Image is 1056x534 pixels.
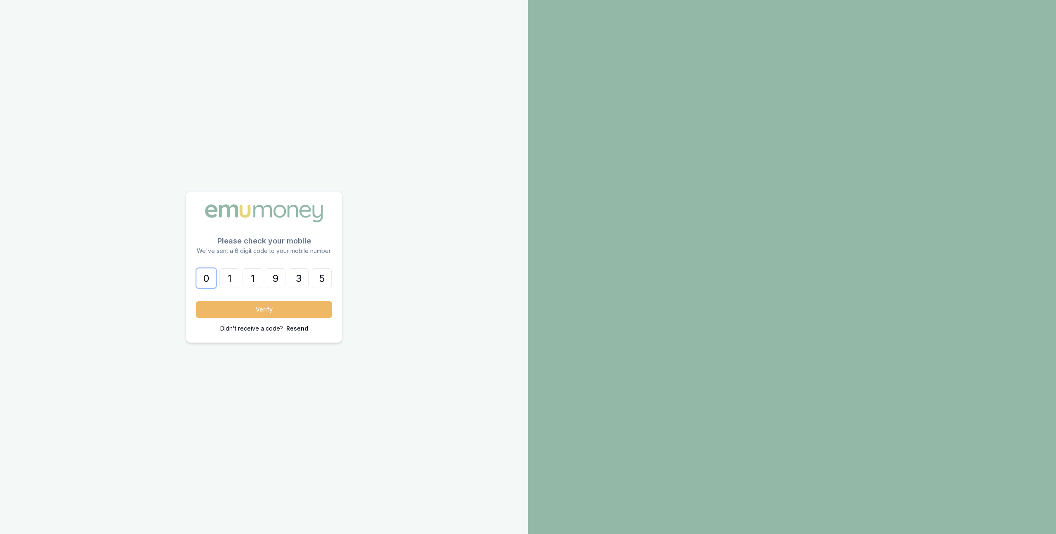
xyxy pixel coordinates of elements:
[196,247,332,255] p: We've sent a 6 digit code to your mobile number.
[196,301,332,318] button: Verify
[202,201,326,225] img: Emu Money
[196,235,332,247] p: Please check your mobile
[286,324,308,333] p: Resend
[220,324,283,333] p: Didn't receive a code?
